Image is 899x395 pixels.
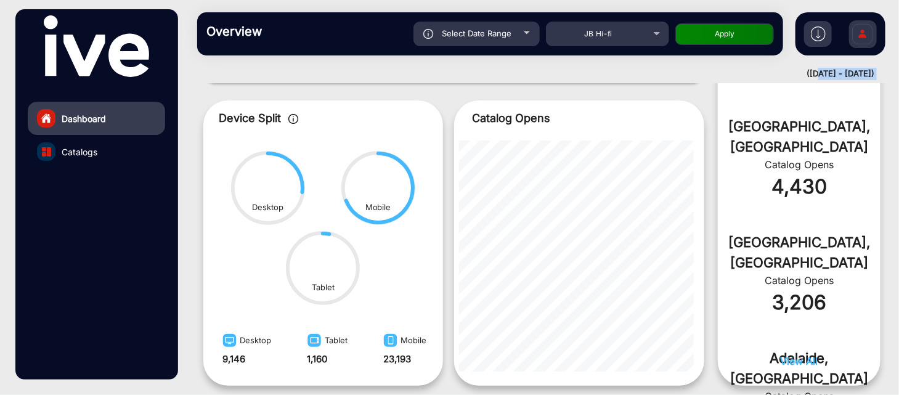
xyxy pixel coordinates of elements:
[219,333,240,352] img: image
[28,135,165,168] a: Catalogs
[380,333,401,352] img: image
[206,24,379,39] h3: Overview
[28,102,165,135] a: Dashboard
[185,68,874,80] div: ([DATE] - [DATE])
[811,26,826,41] img: h2download.svg
[736,116,862,157] div: [GEOGRAPHIC_DATA], [GEOGRAPHIC_DATA]
[736,288,862,317] div: 3,206
[781,355,818,367] span: View All
[62,112,106,125] span: Dashboard
[304,333,325,352] img: image
[252,202,283,214] div: Desktop
[736,157,862,172] div: Catalog Opens
[41,113,52,124] img: home
[736,273,862,288] div: Catalog Opens
[288,114,299,124] img: icon
[312,282,335,294] div: Tablet
[307,353,327,365] strong: 1,160
[850,14,876,57] img: Sign%20Up.svg
[365,202,391,214] div: Mobile
[44,15,148,77] img: vmg-logo
[380,330,426,352] div: Mobile
[222,353,245,365] strong: 9,146
[42,147,51,157] img: catalog
[675,23,774,45] button: Apply
[383,353,411,365] strong: 23,193
[736,232,862,273] div: [GEOGRAPHIC_DATA], [GEOGRAPHIC_DATA]
[304,330,348,352] div: Tablet
[473,110,686,126] p: Catalog Opens
[62,145,97,158] span: Catalogs
[584,29,612,38] span: JB Hi-fi
[219,330,271,352] div: Desktop
[781,354,818,380] button: View All
[736,348,862,389] div: Adelaide, [GEOGRAPHIC_DATA]
[736,172,862,202] div: 4,430
[423,29,434,39] img: icon
[442,28,511,38] span: Select Date Range
[219,112,281,124] span: Device Split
